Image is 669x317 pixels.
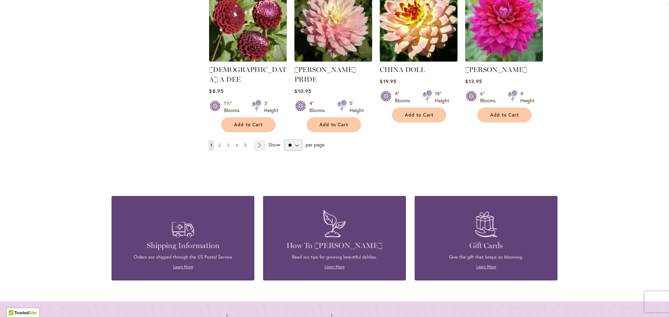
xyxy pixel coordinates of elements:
span: Add to Cart [234,122,263,128]
span: 3 [227,143,229,148]
h4: How To [PERSON_NAME] [274,241,395,251]
a: CHINA DOLL [380,65,425,74]
a: CHILSON'S PRIDE [294,56,372,63]
div: 4" Blooms [309,100,329,114]
a: [PERSON_NAME] PRIDE [294,65,356,84]
a: 5 [243,140,248,151]
div: 5' Height [349,100,364,114]
span: Show [268,141,280,148]
span: 1 [210,143,212,148]
button: Add to Cart [477,108,532,122]
div: 4' Height [520,90,535,104]
span: Add to Cart [320,122,348,128]
a: [DEMOGRAPHIC_DATA] A DEE [209,65,286,84]
iframe: Launch Accessibility Center [5,292,25,312]
div: 6" Blooms [480,90,500,104]
h4: Gift Cards [425,241,547,251]
p: Read our tips for growing beautiful dahlias. [274,254,395,260]
a: CHICK A DEE [209,56,287,63]
a: 4 [234,140,240,151]
button: Add to Cart [392,108,446,122]
button: Add to Cart [307,117,361,132]
a: CHLOE JANAE [465,56,543,63]
span: $10.95 [294,88,311,94]
span: 5 [244,143,247,148]
a: [PERSON_NAME] [465,65,527,74]
a: Learn More [173,264,193,269]
div: 3' Height [264,100,278,114]
span: 4 [236,143,238,148]
div: 18" Height [435,90,449,104]
a: 3 [225,140,231,151]
h4: Shipping Information [122,241,244,251]
span: $8.95 [209,88,223,94]
p: Orders are shipped through the US Postal Service [122,254,244,260]
span: Add to Cart [405,112,433,118]
p: Give the gift that keeps on blooming. [425,254,547,260]
a: CHINA DOLL [380,56,457,63]
span: $19.95 [380,78,396,85]
a: Learn More [476,264,496,269]
button: Add to Cart [221,117,276,132]
span: Add to Cart [490,112,519,118]
div: 4" Blooms [395,90,414,104]
span: per page [306,141,324,148]
div: 1½" Blooms [224,100,244,114]
span: $13.95 [465,78,482,85]
a: Learn More [325,264,345,269]
a: 2 [217,140,222,151]
span: 2 [218,143,221,148]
